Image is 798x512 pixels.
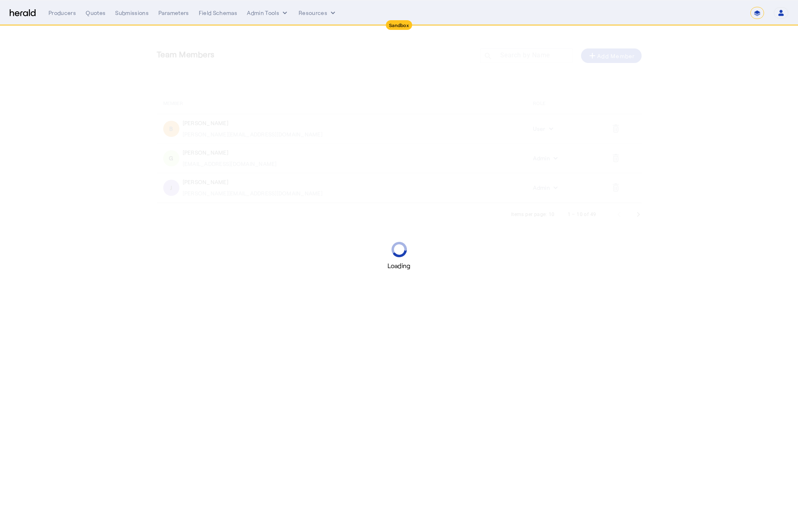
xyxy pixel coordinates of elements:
button: Resources dropdown menu [299,9,337,17]
div: Submissions [115,9,149,17]
img: Herald Logo [10,9,36,17]
div: Producers [48,9,76,17]
div: Field Schemas [199,9,238,17]
div: Quotes [86,9,105,17]
button: internal dropdown menu [247,9,289,17]
div: Sandbox [386,20,412,30]
div: Parameters [158,9,189,17]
